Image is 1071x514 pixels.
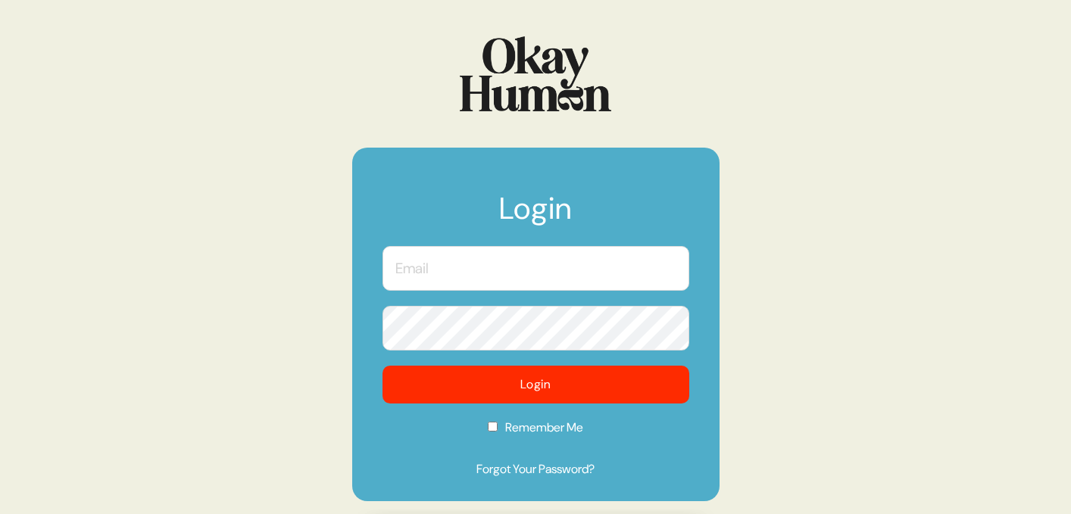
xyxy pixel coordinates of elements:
input: Email [382,246,689,291]
h1: Login [382,193,689,238]
label: Remember Me [382,419,689,447]
img: Logo [460,36,611,111]
button: Login [382,366,689,403]
input: Remember Me [488,422,498,431]
a: Forgot Your Password? [382,460,689,478]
